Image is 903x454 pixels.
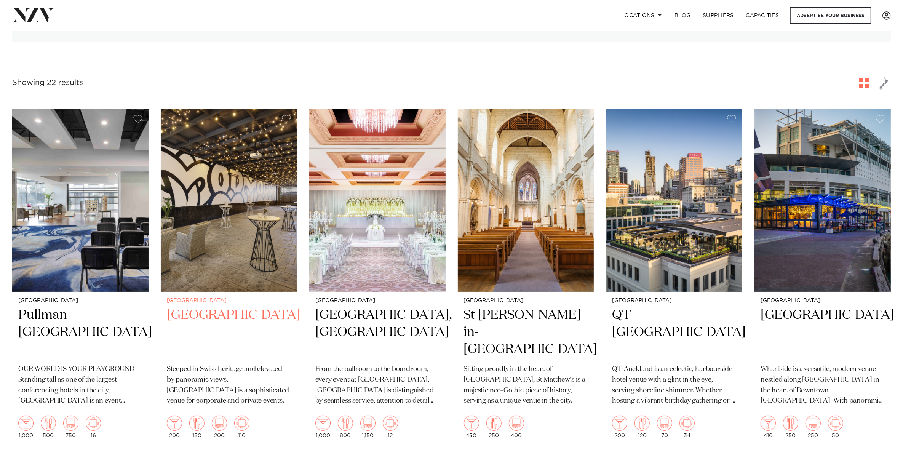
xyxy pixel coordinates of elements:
[315,364,440,407] p: From the ballroom to the boardroom, every event at [GEOGRAPHIC_DATA], [GEOGRAPHIC_DATA] is distin...
[615,7,668,24] a: Locations
[754,109,891,444] a: [GEOGRAPHIC_DATA] [GEOGRAPHIC_DATA] Wharfside is a versatile, modern venue nestled along [GEOGRAP...
[12,77,83,89] div: Showing 22 results
[212,416,227,431] img: theatre.png
[612,416,627,431] img: cocktail.png
[360,416,376,431] img: theatre.png
[315,416,331,438] div: 1,000
[806,416,821,431] img: theatre.png
[63,416,78,431] img: theatre.png
[612,307,736,358] h2: QT [GEOGRAPHIC_DATA]
[41,416,56,431] img: dining.png
[18,307,142,358] h2: Pullman [GEOGRAPHIC_DATA]
[464,416,479,438] div: 450
[761,307,885,358] h2: [GEOGRAPHIC_DATA]
[18,364,142,407] p: OUR WORLD IS YOUR PLAYGROUND Standing tall as one of the largest conferencing hotels in the city,...
[668,7,697,24] a: BLOG
[464,307,588,358] h2: St [PERSON_NAME]-in-[GEOGRAPHIC_DATA]
[679,416,695,438] div: 34
[234,416,249,431] img: meeting.png
[189,416,205,431] img: dining.png
[189,416,205,438] div: 150
[634,416,650,438] div: 120
[761,364,885,407] p: Wharfside is a versatile, modern venue nestled along [GEOGRAPHIC_DATA] in the heart of Downtown [...
[167,416,182,438] div: 200
[315,416,331,431] img: cocktail.png
[41,416,56,438] div: 500
[167,307,291,358] h2: [GEOGRAPHIC_DATA]
[360,416,376,438] div: 1,150
[18,416,34,438] div: 1,000
[167,298,291,304] small: [GEOGRAPHIC_DATA]
[828,416,843,431] img: meeting.png
[12,109,149,444] a: [GEOGRAPHIC_DATA] Pullman [GEOGRAPHIC_DATA] OUR WORLD IS YOUR PLAYGROUND Standing tall as one of ...
[790,7,871,24] a: Advertise your business
[212,416,227,438] div: 200
[167,416,182,431] img: cocktail.png
[315,307,440,358] h2: [GEOGRAPHIC_DATA], [GEOGRAPHIC_DATA]
[509,416,524,431] img: theatre.png
[657,416,672,431] img: theatre.png
[828,416,843,438] div: 50
[761,416,776,438] div: 410
[486,416,502,431] img: dining.png
[806,416,821,438] div: 250
[458,109,594,444] a: [GEOGRAPHIC_DATA] St [PERSON_NAME]-in-[GEOGRAPHIC_DATA] Sitting proudly in the heart of [GEOGRAPH...
[783,416,798,438] div: 250
[634,416,650,431] img: dining.png
[338,416,353,431] img: dining.png
[86,416,101,438] div: 16
[464,416,479,431] img: cocktail.png
[657,416,672,438] div: 70
[338,416,353,438] div: 800
[761,416,776,431] img: cocktail.png
[234,416,249,438] div: 110
[383,416,398,438] div: 12
[612,298,736,304] small: [GEOGRAPHIC_DATA]
[63,416,78,438] div: 750
[612,364,736,407] p: QT Auckland is an eclectic, harbourside hotel venue with a glint in the eye, serving shoreline sh...
[383,416,398,431] img: meeting.png
[740,7,785,24] a: Capacities
[509,416,524,438] div: 400
[12,8,54,22] img: nzv-logo.png
[761,298,885,304] small: [GEOGRAPHIC_DATA]
[679,416,695,431] img: meeting.png
[18,416,34,431] img: cocktail.png
[161,109,297,444] a: [GEOGRAPHIC_DATA] [GEOGRAPHIC_DATA] Steeped in Swiss heritage and elevated by panoramic views, [G...
[464,298,588,304] small: [GEOGRAPHIC_DATA]
[606,109,742,444] a: [GEOGRAPHIC_DATA] QT [GEOGRAPHIC_DATA] QT Auckland is an eclectic, harbourside hotel venue with a...
[86,416,101,431] img: meeting.png
[309,109,446,444] a: [GEOGRAPHIC_DATA] [GEOGRAPHIC_DATA], [GEOGRAPHIC_DATA] From the ballroom to the boardroom, every ...
[315,298,440,304] small: [GEOGRAPHIC_DATA]
[697,7,740,24] a: SUPPLIERS
[167,364,291,407] p: Steeped in Swiss heritage and elevated by panoramic views, [GEOGRAPHIC_DATA] is a sophisticated v...
[486,416,502,438] div: 250
[464,364,588,407] p: Sitting proudly in the heart of [GEOGRAPHIC_DATA], St Matthew's is a majestic neo-Gothic piece of...
[18,298,142,304] small: [GEOGRAPHIC_DATA]
[612,416,627,438] div: 200
[783,416,798,431] img: dining.png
